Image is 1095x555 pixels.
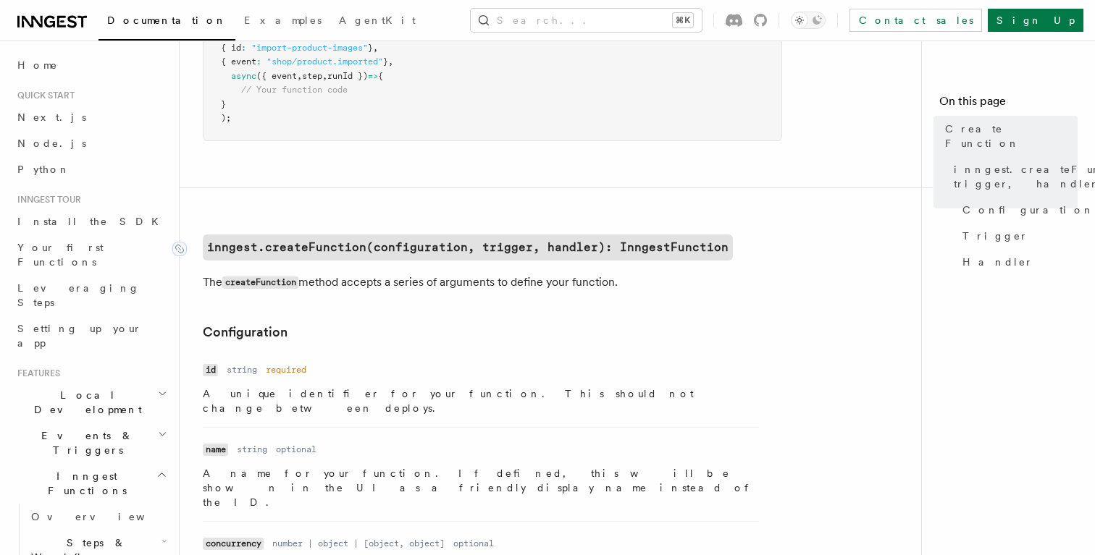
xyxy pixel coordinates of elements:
[673,13,693,27] kbd: ⌘K
[241,43,246,53] span: :
[17,323,142,349] span: Setting up your app
[272,538,445,549] dd: number | object | [object, object]
[988,9,1083,32] a: Sign Up
[368,43,373,53] span: }
[849,9,982,32] a: Contact sales
[383,56,388,67] span: }
[231,71,256,81] span: async
[330,4,424,39] a: AgentKit
[388,56,393,67] span: ,
[98,4,235,41] a: Documentation
[368,71,378,81] span: =>
[957,249,1078,275] a: Handler
[203,444,228,456] code: name
[939,93,1078,116] h4: On this page
[12,234,170,275] a: Your first Functions
[221,99,226,109] span: }
[948,156,1078,197] a: inngest.createFunction(configuration, trigger, handler): InngestFunction
[12,469,156,498] span: Inngest Functions
[471,9,702,32] button: Search...⌘K
[12,104,170,130] a: Next.js
[339,14,416,26] span: AgentKit
[791,12,826,29] button: Toggle dark mode
[203,386,759,415] p: A unique identifier for your function. This should not change between deploys.
[235,4,330,39] a: Examples
[327,71,368,81] span: runId })
[12,368,60,379] span: Features
[241,85,348,95] span: // Your function code
[222,276,298,289] code: createFunction
[17,216,167,227] span: Install the SDK
[203,466,759,509] p: A name for your function. If defined, this will be shown in the UI as a friendly display name ins...
[378,71,383,81] span: {
[12,156,170,182] a: Python
[12,90,75,101] span: Quick start
[256,56,261,67] span: :
[244,14,322,26] span: Examples
[12,194,81,206] span: Inngest tour
[267,56,383,67] span: "shop/product.imported"
[31,511,180,522] span: Overview
[322,71,327,81] span: ,
[962,203,1094,217] span: Configuration
[12,52,170,78] a: Home
[373,43,378,53] span: ,
[962,255,1033,269] span: Handler
[453,538,494,549] dd: optional
[17,58,58,72] span: Home
[203,322,288,342] a: Configuration
[297,71,302,81] span: ,
[12,130,170,156] a: Node.js
[203,538,264,550] code: concurrency
[17,282,140,308] span: Leveraging Steps
[203,364,218,376] code: id
[945,122,1078,151] span: Create Function
[939,116,1078,156] a: Create Function
[203,272,782,293] p: The method accepts a series of arguments to define your function.
[12,208,170,234] a: Install the SDK
[203,234,733,260] a: inngest.createFunction(configuration, trigger, handler): InngestFunction
[17,137,86,149] span: Node.js
[25,504,170,530] a: Overview
[266,364,306,376] dd: required
[237,444,267,455] dd: string
[12,388,158,417] span: Local Development
[276,444,316,455] dd: optional
[17,242,104,268] span: Your first Functions
[12,428,158,457] span: Events & Triggers
[957,223,1078,249] a: Trigger
[12,423,170,463] button: Events & Triggers
[12,315,170,356] a: Setting up your app
[12,275,170,315] a: Leveraging Steps
[17,164,70,175] span: Python
[107,14,227,26] span: Documentation
[251,43,368,53] span: "import-product-images"
[256,71,297,81] span: ({ event
[227,364,257,376] dd: string
[12,463,170,504] button: Inngest Functions
[221,43,241,53] span: { id
[12,382,170,423] button: Local Development
[957,197,1078,223] a: Configuration
[302,71,322,81] span: step
[221,113,231,123] span: );
[17,111,86,123] span: Next.js
[221,56,256,67] span: { event
[962,229,1028,243] span: Trigger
